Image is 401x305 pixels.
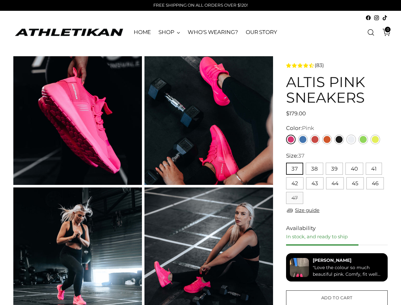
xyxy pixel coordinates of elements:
[302,125,314,131] span: Pink
[286,224,316,232] span: Availability
[358,135,368,144] a: Green
[286,207,319,214] a: Size guide
[306,163,323,175] button: 38
[286,110,306,118] span: $179.00
[134,25,151,39] a: HOME
[378,26,391,39] a: Open cart modal
[326,163,343,175] button: 39
[286,163,303,175] button: 37
[366,177,384,189] button: 46
[286,192,303,204] button: 47
[306,177,324,189] button: 43
[286,74,388,106] h1: ALTIS Pink Sneakers
[246,25,277,39] a: OUR STORY
[286,124,314,132] label: Color:
[346,135,356,144] a: White
[310,135,320,144] a: Red
[298,152,304,159] span: 37
[322,135,332,144] a: Orange
[144,56,273,185] img: ALTIS Pink Sneakers
[286,61,388,69] a: 4.3 rating (83 votes)
[13,27,124,37] a: ATHLETIKAN
[364,26,377,39] a: Open search modal
[298,135,308,144] a: Blue
[286,177,304,189] button: 42
[326,177,344,189] button: 44
[334,135,344,144] a: Black
[13,56,142,185] img: ALTIS Pink Sneakers
[371,135,380,144] a: Yellow
[345,163,363,175] button: 40
[153,2,248,9] p: FREE SHIPPING ON ALL ORDERS OVER $120!
[158,25,180,39] a: SHOP
[286,152,304,160] label: Size:
[385,27,391,32] span: 0
[321,295,353,301] span: Add to cart
[286,234,348,240] span: In stock, and ready to ship
[188,25,238,39] a: WHO'S WEARING?
[286,135,296,144] a: Pink
[346,177,364,189] button: 45
[315,62,324,69] span: (83)
[366,163,382,175] button: 41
